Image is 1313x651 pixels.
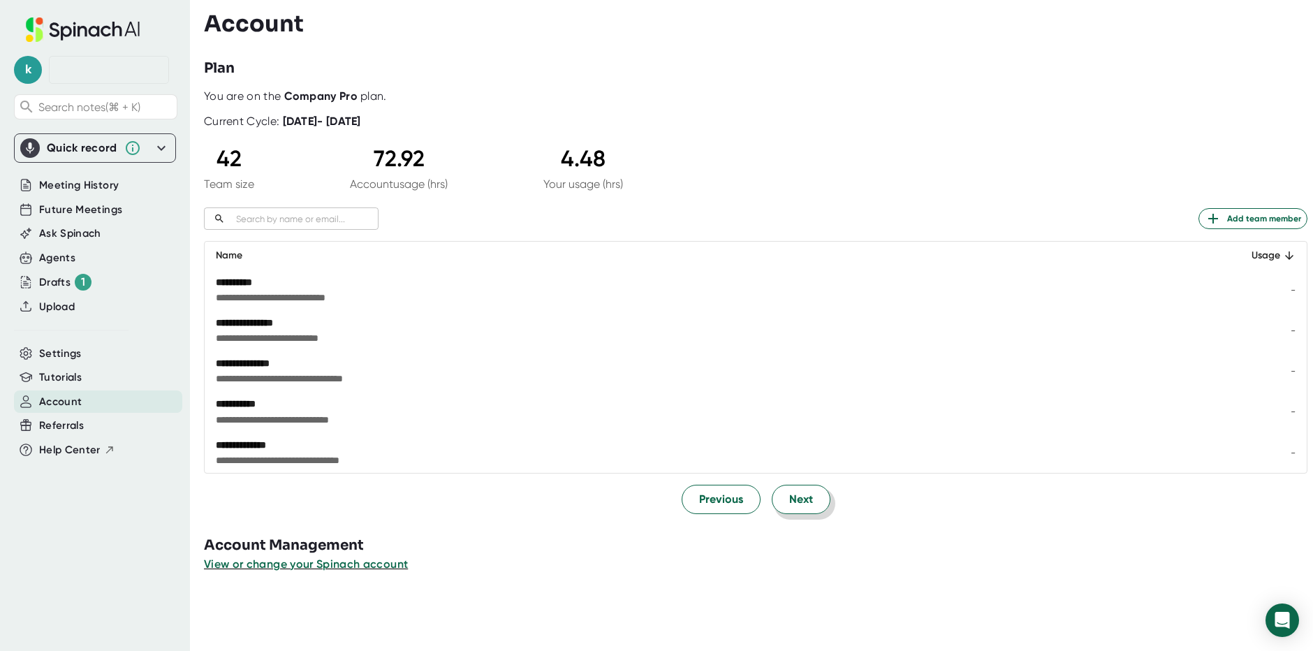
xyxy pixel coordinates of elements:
input: Search by name or email... [230,211,379,227]
button: Account [39,394,82,410]
div: Usage [1234,247,1296,264]
td: - [1223,270,1307,310]
div: 72.92 [350,145,448,172]
button: Settings [39,346,82,362]
div: Quick record [20,134,170,162]
button: Agents [39,250,75,266]
button: Drafts 1 [39,274,91,291]
div: Team size [204,177,254,191]
span: View or change your Spinach account [204,557,408,571]
div: Quick record [47,141,117,155]
div: Current Cycle: [204,115,361,129]
div: Account usage (hrs) [350,177,448,191]
div: 42 [204,145,254,172]
b: Company Pro [284,89,358,103]
button: Referrals [39,418,84,434]
td: - [1223,391,1307,432]
button: View or change your Spinach account [204,556,408,573]
div: Open Intercom Messenger [1266,604,1299,637]
h3: Account Management [204,535,1313,556]
div: Name [216,247,1212,264]
div: 1 [75,274,91,291]
div: You are on the plan. [204,89,1307,103]
div: Your usage (hrs) [543,177,623,191]
span: k [14,56,42,84]
span: Search notes (⌘ + K) [38,101,140,114]
h3: Plan [204,58,235,79]
span: Add team member [1205,210,1301,227]
button: Upload [39,299,75,315]
div: Drafts [39,274,91,291]
span: Previous [699,491,743,508]
h3: Account [204,10,304,37]
button: Previous [682,485,761,514]
td: - [1223,310,1307,351]
div: 4.48 [543,145,623,172]
button: Meeting History [39,177,119,193]
button: Ask Spinach [39,226,101,242]
td: - [1223,351,1307,391]
button: Tutorials [39,370,82,386]
b: [DATE] - [DATE] [283,115,361,128]
button: Future Meetings [39,202,122,218]
span: Next [789,491,813,508]
span: Help Center [39,442,101,458]
button: Next [772,485,830,514]
td: - [1223,432,1307,473]
button: Add team member [1198,208,1307,229]
button: Help Center [39,442,115,458]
